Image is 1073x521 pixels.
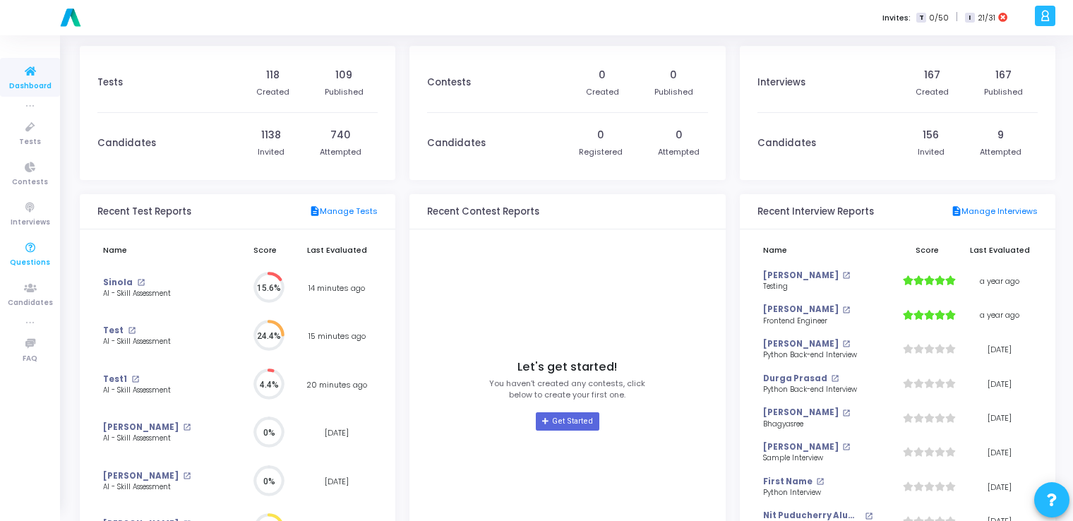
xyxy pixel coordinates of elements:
[763,270,839,282] a: [PERSON_NAME]
[918,146,945,158] div: Invited
[763,488,873,498] div: Python Interview
[763,385,873,395] div: Python Back-end Interview
[296,236,378,264] th: Last Evaluated
[892,236,961,264] th: Score
[658,146,700,158] div: Attempted
[56,4,85,32] img: logo
[763,350,873,361] div: Python Back-end Interview
[842,340,850,348] mat-icon: open_in_new
[757,206,874,217] h3: Recent Interview Reports
[757,138,816,149] h3: Candidates
[763,373,827,385] a: Durga Prasad
[763,419,873,430] div: Bhagyasree
[183,472,191,480] mat-icon: open_in_new
[763,282,873,292] div: Testing
[97,138,156,149] h3: Candidates
[427,77,471,88] h3: Contests
[586,86,619,98] div: Created
[965,13,974,23] span: I
[103,421,179,433] a: [PERSON_NAME]
[924,68,940,83] div: 167
[131,376,139,383] mat-icon: open_in_new
[103,385,212,396] div: AI - Skill Assessment
[97,77,123,88] h3: Tests
[296,264,378,313] td: 14 minutes ago
[961,470,1038,505] td: [DATE]
[951,205,961,218] mat-icon: description
[261,128,281,143] div: 1138
[842,409,850,417] mat-icon: open_in_new
[103,373,127,385] a: Test1
[309,205,378,218] a: Manage Tests
[128,327,136,335] mat-icon: open_in_new
[427,206,539,217] h3: Recent Contest Reports
[763,453,873,464] div: Sample Interview
[489,378,645,401] p: You haven’t created any contests, click below to create your first one.
[19,136,41,148] span: Tests
[763,407,839,419] a: [PERSON_NAME]
[599,68,606,83] div: 0
[961,367,1038,402] td: [DATE]
[427,138,486,149] h3: Candidates
[183,424,191,431] mat-icon: open_in_new
[335,68,352,83] div: 109
[296,361,378,409] td: 20 minutes ago
[309,205,320,218] mat-icon: description
[296,409,378,457] td: [DATE]
[325,86,364,98] div: Published
[97,236,234,264] th: Name
[831,375,839,383] mat-icon: open_in_new
[579,146,623,158] div: Registered
[103,433,212,444] div: AI - Skill Assessment
[916,13,925,23] span: T
[330,128,351,143] div: 740
[11,217,50,229] span: Interviews
[296,457,378,506] td: [DATE]
[670,68,677,83] div: 0
[234,236,296,264] th: Score
[763,476,813,488] a: First Name
[266,68,280,83] div: 118
[961,401,1038,436] td: [DATE]
[961,298,1038,333] td: a year ago
[961,333,1038,367] td: [DATE]
[929,12,949,24] span: 0/50
[757,236,893,264] th: Name
[103,277,133,289] a: Sinola
[865,513,873,520] mat-icon: open_in_new
[997,128,1004,143] div: 9
[961,236,1038,264] th: Last Evaluated
[676,128,683,143] div: 0
[951,205,1038,218] a: Manage Interviews
[9,80,52,92] span: Dashboard
[978,12,995,24] span: 21/31
[763,316,873,327] div: Frontend Engineer
[103,470,179,482] a: [PERSON_NAME]
[597,128,604,143] div: 0
[320,146,361,158] div: Attempted
[956,10,958,25] span: |
[961,436,1038,470] td: [DATE]
[763,338,839,350] a: [PERSON_NAME]
[842,306,850,314] mat-icon: open_in_new
[816,478,824,486] mat-icon: open_in_new
[296,312,378,361] td: 15 minutes ago
[916,86,949,98] div: Created
[842,272,850,280] mat-icon: open_in_new
[256,86,289,98] div: Created
[842,443,850,451] mat-icon: open_in_new
[517,360,617,374] h4: Let's get started!
[984,86,1023,98] div: Published
[763,304,839,316] a: [PERSON_NAME]
[23,353,37,365] span: FAQ
[12,176,48,188] span: Contests
[961,264,1038,299] td: a year ago
[654,86,693,98] div: Published
[97,206,191,217] h3: Recent Test Reports
[137,279,145,287] mat-icon: open_in_new
[103,325,124,337] a: Test
[882,12,911,24] label: Invites:
[763,441,839,453] a: [PERSON_NAME]
[980,146,1021,158] div: Attempted
[757,77,805,88] h3: Interviews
